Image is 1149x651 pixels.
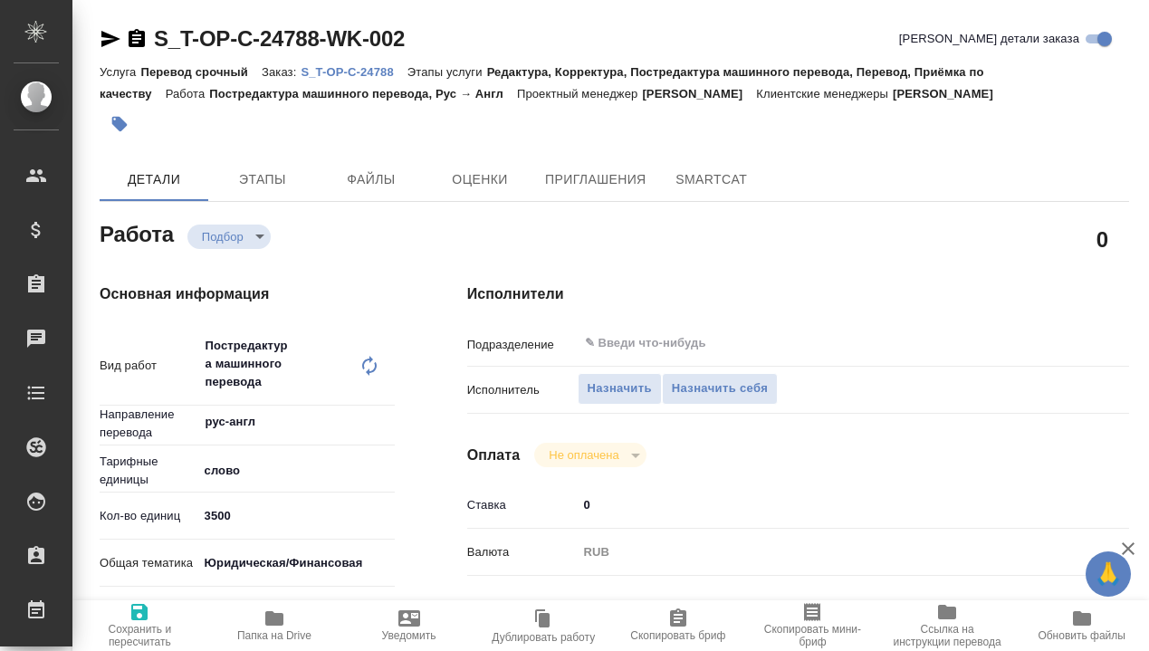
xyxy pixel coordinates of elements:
[100,283,395,305] h4: Основная информация
[407,65,487,79] p: Этапы услуги
[642,87,756,101] p: [PERSON_NAME]
[467,336,578,354] p: Подразделение
[72,600,207,651] button: Сохранить и пересчитать
[100,65,140,79] p: Услуга
[545,168,646,191] span: Приглашения
[893,87,1007,101] p: [PERSON_NAME]
[467,283,1129,305] h4: Исполнители
[467,496,578,514] p: Ставка
[467,543,578,561] p: Валюта
[745,600,880,651] button: Скопировать мини-бриф
[1014,600,1149,651] button: Обновить файлы
[198,548,395,579] div: Юридическая/Финансовая
[100,216,174,249] h2: Работа
[467,445,521,466] h4: Оплата
[668,168,755,191] span: SmartCat
[611,600,746,651] button: Скопировать бриф
[476,600,611,651] button: Дублировать работу
[662,373,778,405] button: Назначить себя
[126,28,148,50] button: Скопировать ссылку
[198,503,395,529] input: ✎ Введи что-нибудь
[630,629,725,642] span: Скопировать бриф
[891,623,1004,648] span: Ссылка на инструкции перевода
[187,225,271,249] div: Подбор
[100,507,198,525] p: Кол-во единиц
[198,595,395,626] div: Юридическая/финансовая + техника
[756,87,893,101] p: Клиентские менеджеры
[83,623,196,648] span: Сохранить и пересчитать
[672,378,768,399] span: Назначить себя
[301,65,407,79] p: S_T-OP-C-24788
[100,104,139,144] button: Добавить тэг
[166,87,210,101] p: Работа
[578,373,662,405] button: Назначить
[1064,341,1068,345] button: Open
[154,26,405,51] a: S_T-OP-C-24788-WK-002
[100,554,198,572] p: Общая тематика
[341,600,476,651] button: Уведомить
[517,87,642,101] p: Проектный менеджер
[237,629,311,642] span: Папка на Drive
[328,168,415,191] span: Файлы
[219,168,306,191] span: Этапы
[110,168,197,191] span: Детали
[1096,224,1108,254] h2: 0
[140,65,262,79] p: Перевод срочный
[262,65,301,79] p: Заказ:
[899,30,1079,48] span: [PERSON_NAME] детали заказа
[467,381,578,399] p: Исполнитель
[588,378,652,399] span: Назначить
[543,447,624,463] button: Не оплачена
[880,600,1015,651] button: Ссылка на инструкции перевода
[100,357,198,375] p: Вид работ
[385,420,388,424] button: Open
[382,629,436,642] span: Уведомить
[534,443,646,467] div: Подбор
[196,229,249,244] button: Подбор
[100,406,198,442] p: Направление перевода
[578,537,1074,568] div: RUB
[583,332,1008,354] input: ✎ Введи что-нибудь
[1038,629,1125,642] span: Обновить файлы
[1086,551,1131,597] button: 🙏
[100,65,984,101] p: Редактура, Корректура, Постредактура машинного перевода, Перевод, Приёмка по качеству
[209,87,517,101] p: Постредактура машинного перевода, Рус → Англ
[198,455,395,486] div: слово
[100,453,198,489] p: Тарифные единицы
[436,168,523,191] span: Оценки
[1093,555,1124,593] span: 🙏
[207,600,342,651] button: Папка на Drive
[756,623,869,648] span: Скопировать мини-бриф
[492,631,595,644] span: Дублировать работу
[301,63,407,79] a: S_T-OP-C-24788
[578,492,1074,518] input: ✎ Введи что-нибудь
[100,28,121,50] button: Скопировать ссылку для ЯМессенджера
